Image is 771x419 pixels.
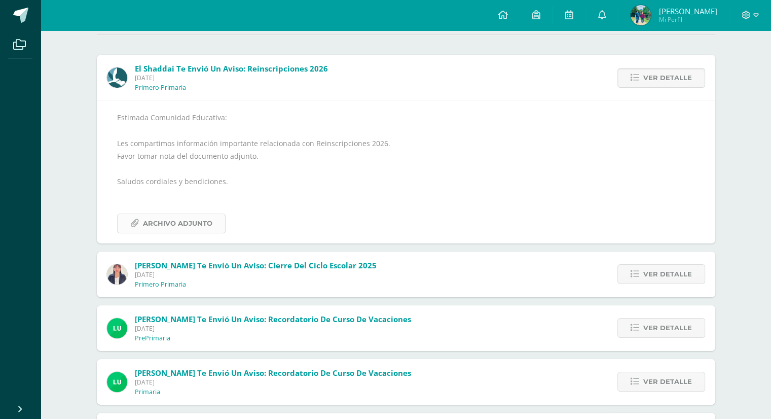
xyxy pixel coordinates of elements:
[107,372,127,392] img: 54f82b4972d4d37a72c9d8d1d5f4dac6.png
[135,334,170,342] p: PrePrimaria
[658,6,717,16] span: [PERSON_NAME]
[107,67,127,88] img: 0214cd8b8679da0f256ec9c9e7ffe613.png
[643,319,692,337] span: Ver detalle
[135,368,411,378] span: [PERSON_NAME] te envió un aviso: Recordatorio de curso de vacaciones
[135,314,411,324] span: [PERSON_NAME] te envió un aviso: Recordatorio de curso de vacaciones
[135,281,186,289] p: Primero Primaria
[658,15,717,24] span: Mi Perfil
[643,372,692,391] span: Ver detalle
[107,264,127,285] img: f390e24f66707965f78b76f0b43abcb8.png
[135,63,328,74] span: El Shaddai te envió un aviso: Reinscripciones 2026
[135,388,160,396] p: Primaria
[135,74,328,82] span: [DATE]
[643,68,692,87] span: Ver detalle
[117,214,226,233] a: Archivo Adjunto
[135,270,377,279] span: [DATE]
[107,318,127,338] img: 54f82b4972d4d37a72c9d8d1d5f4dac6.png
[631,5,651,25] img: 58d064e792d5c01e7778969e56f8f649.png
[135,84,186,92] p: Primero Primaria
[143,214,212,233] span: Archivo Adjunto
[643,265,692,284] span: Ver detalle
[117,111,695,233] div: Estimada Comunidad Educativa: Les compartimos información importante relacionada con Reinscripcio...
[135,260,377,270] span: [PERSON_NAME] te envió un aviso: Cierre del ciclo escolar 2025
[135,324,411,333] span: [DATE]
[135,378,411,387] span: [DATE]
